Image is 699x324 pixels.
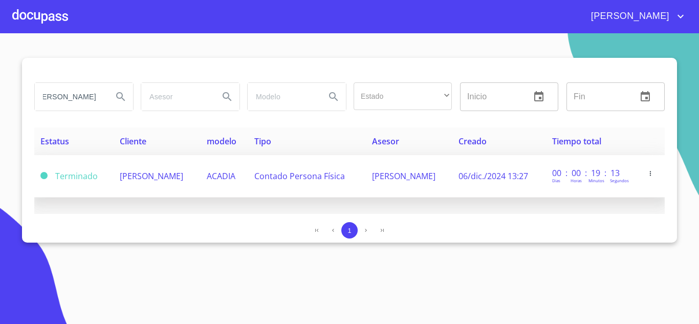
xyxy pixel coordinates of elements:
span: 1 [347,227,351,234]
p: Dias [552,178,560,183]
span: Tipo [254,136,271,147]
span: [PERSON_NAME] [583,8,674,25]
input: search [35,83,104,111]
button: Search [108,84,133,109]
span: ACADIA [207,170,235,182]
button: Search [215,84,239,109]
span: 06/dic./2024 13:27 [458,170,528,182]
div: ​ [354,82,452,110]
input: search [248,83,317,111]
span: Contado Persona Física [254,170,345,182]
p: Horas [571,178,582,183]
span: [PERSON_NAME] [120,170,183,182]
button: Search [321,84,346,109]
span: Cliente [120,136,146,147]
p: Minutos [588,178,604,183]
span: Tiempo total [552,136,601,147]
p: Segundos [610,178,629,183]
button: account of current user [583,8,687,25]
span: Terminado [55,170,98,182]
span: Terminado [40,172,48,179]
span: [PERSON_NAME] [372,170,435,182]
button: 1 [341,222,358,239]
span: modelo [207,136,236,147]
input: search [141,83,211,111]
span: Estatus [40,136,69,147]
span: Asesor [372,136,399,147]
p: 00 : 00 : 19 : 13 [552,167,621,179]
span: Creado [458,136,487,147]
